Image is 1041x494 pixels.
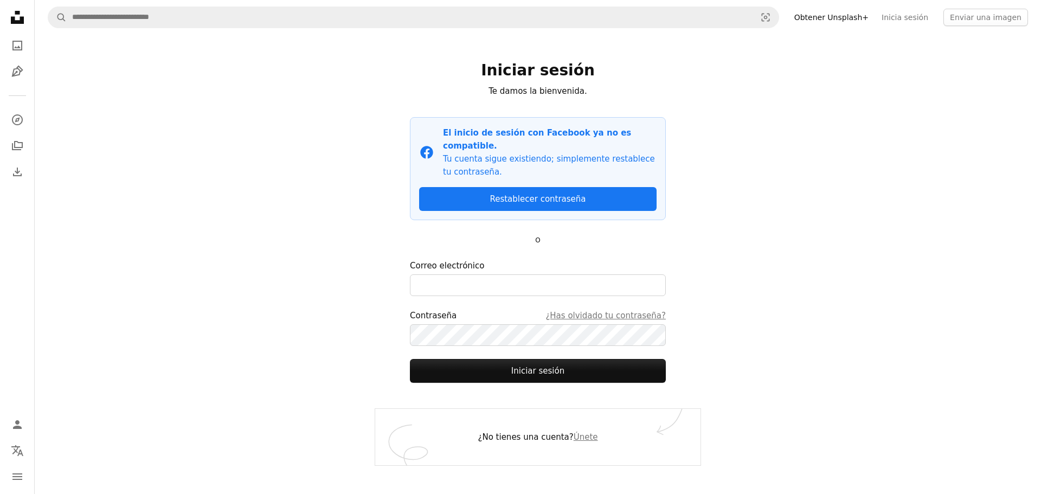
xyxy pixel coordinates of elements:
a: Fotos [7,35,28,56]
small: O [535,236,540,244]
label: Correo electrónico [410,259,666,296]
div: Contraseña [410,309,666,322]
a: Historial de descargas [7,161,28,183]
button: Enviar una imagen [943,9,1028,26]
p: Tu cuenta sigue existiendo; simplemente restablece tu contraseña. [443,152,657,178]
a: Obtener Unsplash+ [788,9,875,26]
p: Te damos la bienvenida. [410,85,666,98]
a: Inicio — Unsplash [7,7,28,30]
button: Idioma [7,440,28,461]
button: Iniciar sesión [410,359,666,383]
input: Correo electrónico [410,274,666,296]
input: Contraseña¿Has olvidado tu contraseña? [410,324,666,346]
a: Únete [574,432,598,442]
a: Iniciar sesión / Registrarse [7,414,28,435]
button: Búsqueda visual [753,7,779,28]
a: Colecciones [7,135,28,157]
p: El inicio de sesión con Facebook ya no es compatible. [443,126,657,152]
a: Inicia sesión [875,9,935,26]
button: Menú [7,466,28,487]
a: Explorar [7,109,28,131]
div: ¿No tienes una cuenta? [375,409,701,465]
a: Restablecer contraseña [419,187,657,211]
a: Ilustraciones [7,61,28,82]
form: Encuentra imágenes en todo el sitio [48,7,779,28]
a: ¿Has olvidado tu contraseña? [545,309,666,322]
button: Buscar en Unsplash [48,7,67,28]
h1: Iniciar sesión [410,61,666,80]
